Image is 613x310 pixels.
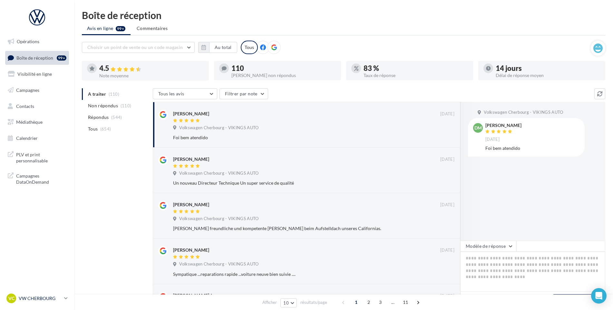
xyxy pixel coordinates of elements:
[4,67,70,81] a: Visibilité en ligne
[173,271,413,277] div: Sympatique ...reparations rapide ...voiture neuve bien suivie ....
[88,126,98,132] span: Tous
[496,65,600,72] div: 14 jours
[17,71,52,77] span: Visibilité en ligne
[485,137,500,142] span: [DATE]
[4,148,70,167] a: PLV et print personnalisable
[241,41,258,54] div: Tous
[16,119,43,125] span: Médiathèque
[198,42,237,53] button: Au total
[262,299,277,305] span: Afficher
[364,297,374,307] span: 2
[231,65,336,72] div: 110
[364,65,468,72] div: 83 %
[4,51,70,65] a: Boîte de réception99+
[88,102,118,109] span: Non répondus
[111,115,122,120] span: (544)
[4,115,70,129] a: Médiathèque
[158,91,184,96] span: Tous les avis
[440,293,454,299] span: [DATE]
[121,103,131,108] span: (110)
[4,131,70,145] a: Calendrier
[173,180,413,186] div: Un nouveau Directeur Technique Un super service de qualité
[591,288,607,304] div: Open Intercom Messenger
[474,125,482,131] span: DM
[496,73,600,78] div: Délai de réponse moyen
[179,261,258,267] span: Volkswagen Cherbourg - VIKINGS AUTO
[16,87,39,93] span: Campagnes
[173,156,209,162] div: [PERSON_NAME]
[440,111,454,117] span: [DATE]
[231,73,336,78] div: [PERSON_NAME] non répondus
[283,300,289,305] span: 10
[460,241,516,252] button: Modèle de réponse
[484,110,563,115] span: Volkswagen Cherbourg - VIKINGS AUTO
[351,297,361,307] span: 1
[16,103,34,109] span: Contacts
[440,247,454,253] span: [DATE]
[300,299,327,305] span: résultats/page
[280,298,297,307] button: 10
[8,295,15,302] span: VC
[99,65,204,72] div: 4.5
[173,201,209,208] div: [PERSON_NAME]
[173,134,413,141] div: Foi bem atendido
[57,55,66,61] div: 99+
[88,114,109,121] span: Répondus
[4,100,70,113] a: Contacts
[485,145,579,151] div: Foi bem atendido
[99,73,204,78] div: Note moyenne
[440,157,454,162] span: [DATE]
[364,73,468,78] div: Taux de réponse
[153,88,217,99] button: Tous les avis
[87,44,183,50] span: Choisir un point de vente ou un code magasin
[82,42,195,53] button: Choisir un point de vente ou un code magasin
[173,292,220,299] div: [PERSON_NAME]-horn
[16,55,53,60] span: Boîte de réception
[440,202,454,208] span: [DATE]
[209,42,237,53] button: Au total
[173,225,413,232] div: [PERSON_NAME] freundliche und kompetente [PERSON_NAME] beim Aufstelldach unseres Californias.
[4,83,70,97] a: Campagnes
[179,125,258,131] span: Volkswagen Cherbourg - VIKINGS AUTO
[219,88,268,99] button: Filtrer par note
[82,10,605,20] div: Boîte de réception
[19,295,62,302] p: VW CHERBOURG
[179,170,258,176] span: Volkswagen Cherbourg - VIKINGS AUTO
[400,297,411,307] span: 11
[179,216,258,222] span: Volkswagen Cherbourg - VIKINGS AUTO
[375,297,385,307] span: 3
[4,169,70,188] a: Campagnes DataOnDemand
[16,150,66,164] span: PLV et print personnalisable
[173,247,209,253] div: [PERSON_NAME]
[16,171,66,185] span: Campagnes DataOnDemand
[5,292,69,305] a: VC VW CHERBOURG
[4,35,70,48] a: Opérations
[16,135,38,141] span: Calendrier
[173,111,209,117] div: [PERSON_NAME]
[17,39,39,44] span: Opérations
[485,123,521,128] div: [PERSON_NAME]
[388,297,398,307] span: ...
[100,126,111,131] span: (654)
[137,25,168,32] span: Commentaires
